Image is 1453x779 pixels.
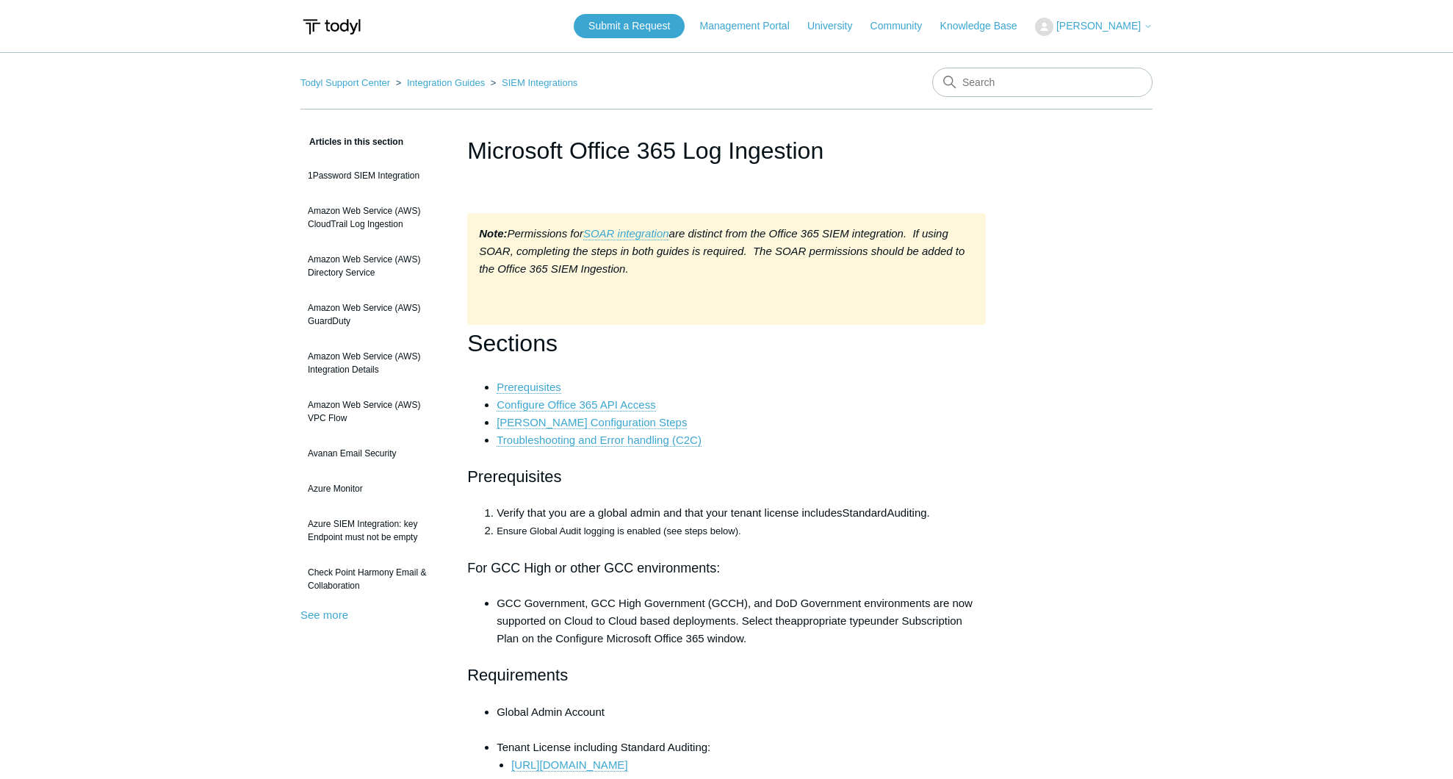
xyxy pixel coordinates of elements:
a: Prerequisites [497,381,561,394]
a: Amazon Web Service (AWS) VPC Flow [300,391,445,432]
a: Amazon Web Service (AWS) CloudTrail Log Ingestion [300,197,445,238]
span: Ensure Global Audit logging is enabled (see steps below). [497,525,740,536]
strong: Note: [479,227,507,240]
span: Verify that you are a global admin and that your tenant license includes [497,506,842,519]
a: Amazon Web Service (AWS) GuardDuty [300,294,445,335]
span: Auditing [887,506,926,519]
span: [PERSON_NAME] [1056,20,1141,32]
a: Management Portal [700,18,804,34]
a: Configure Office 365 API Access [497,398,656,412]
a: SOAR integration [583,227,669,240]
a: Submit a Request [574,14,685,38]
span: Articles in this section [300,137,403,147]
li: Integration Guides [393,77,488,88]
h1: Microsoft Office 365 Log Ingestion [467,133,986,168]
a: Avanan Email Security [300,439,445,467]
a: See more [300,609,348,621]
a: Troubleshooting and Error handling (C2C) [497,434,702,447]
img: Todyl Support Center Help Center home page [300,13,363,40]
input: Search [932,68,1153,97]
a: Community [870,18,937,34]
span: . [927,506,930,519]
span: Standard [842,506,887,519]
a: University [807,18,867,34]
button: [PERSON_NAME] [1035,18,1153,36]
em: are distinct from the Office 365 SIEM integration. If using SOAR, completing the steps in both gu... [479,227,965,275]
li: Global Admin Account [497,703,986,739]
li: Todyl Support Center [300,77,393,88]
a: Todyl Support Center [300,77,390,88]
a: Check Point Harmony Email & Collaboration [300,559,445,600]
span: GCC Government, GCC High Government (GCCH), and DoD Government environments are now supported on ... [497,597,973,627]
a: Amazon Web Service (AWS) Directory Service [300,245,445,287]
h2: Prerequisites [467,464,986,489]
a: [PERSON_NAME] Configuration Steps [497,416,687,429]
a: Integration Guides [407,77,485,88]
a: [URL][DOMAIN_NAME] [511,758,627,772]
span: For GCC High or other GCC environments: [467,561,720,575]
li: SIEM Integrations [488,77,578,88]
em: SOAR integration [583,227,669,240]
h2: Requirements [467,662,986,688]
a: Amazon Web Service (AWS) Integration Details [300,342,445,384]
a: SIEM Integrations [502,77,577,88]
a: 1Password SIEM Integration [300,162,445,190]
a: Azure SIEM Integration: key Endpoint must not be empty [300,510,445,551]
em: Permissions for [479,227,583,240]
a: Azure Monitor [300,475,445,503]
h1: Sections [467,325,986,362]
a: Knowledge Base [940,18,1032,34]
span: appropriate type [790,614,870,627]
